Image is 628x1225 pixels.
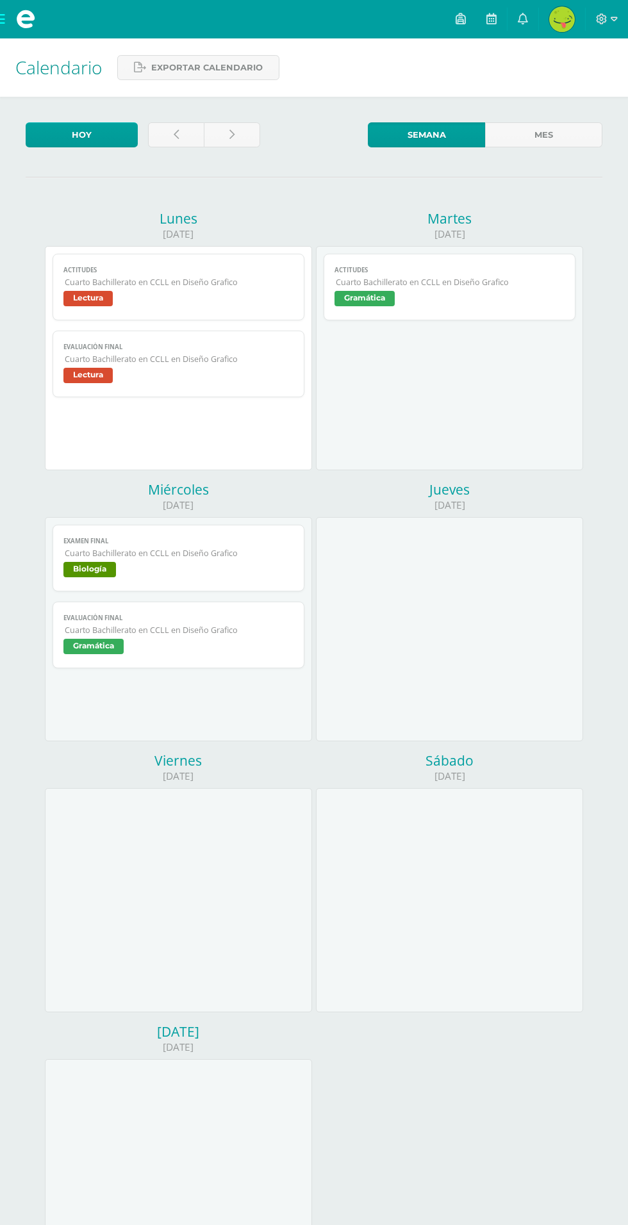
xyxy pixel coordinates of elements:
[335,291,395,306] span: Gramática
[45,481,312,498] div: Miércoles
[336,277,564,288] span: Cuarto Bachillerato en CCLL en Diseño Grafico
[63,614,293,622] span: Evaluación final
[316,210,583,227] div: Martes
[151,56,263,79] span: Exportar calendario
[63,639,124,654] span: Gramática
[335,266,564,274] span: Actitudes
[15,55,102,79] span: Calendario
[63,537,293,545] span: Examen Final
[53,331,304,397] a: Evaluación finalCuarto Bachillerato en CCLL en Diseño GraficoLectura
[63,266,293,274] span: Actitudes
[26,122,138,147] a: Hoy
[316,769,583,783] div: [DATE]
[324,254,575,320] a: ActitudesCuarto Bachillerato en CCLL en Diseño GraficoGramática
[53,254,304,320] a: ActitudesCuarto Bachillerato en CCLL en Diseño GraficoLectura
[485,122,602,147] a: Mes
[316,752,583,769] div: Sábado
[63,368,113,383] span: Lectura
[65,277,293,288] span: Cuarto Bachillerato en CCLL en Diseño Grafico
[65,548,293,559] span: Cuarto Bachillerato en CCLL en Diseño Grafico
[316,498,583,512] div: [DATE]
[45,498,312,512] div: [DATE]
[53,525,304,591] a: Examen FinalCuarto Bachillerato en CCLL en Diseño GraficoBiología
[65,625,293,636] span: Cuarto Bachillerato en CCLL en Diseño Grafico
[316,227,583,241] div: [DATE]
[368,122,485,147] a: Semana
[45,1023,312,1040] div: [DATE]
[45,1040,312,1054] div: [DATE]
[63,343,293,351] span: Evaluación final
[45,227,312,241] div: [DATE]
[63,291,113,306] span: Lectura
[45,769,312,783] div: [DATE]
[45,752,312,769] div: Viernes
[65,354,293,365] span: Cuarto Bachillerato en CCLL en Diseño Grafico
[549,6,575,32] img: 97e88fa67c80cacf31678ba3dd903fc2.png
[63,562,116,577] span: Biología
[45,210,312,227] div: Lunes
[53,602,304,668] a: Evaluación finalCuarto Bachillerato en CCLL en Diseño GraficoGramática
[117,55,279,80] a: Exportar calendario
[316,481,583,498] div: Jueves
